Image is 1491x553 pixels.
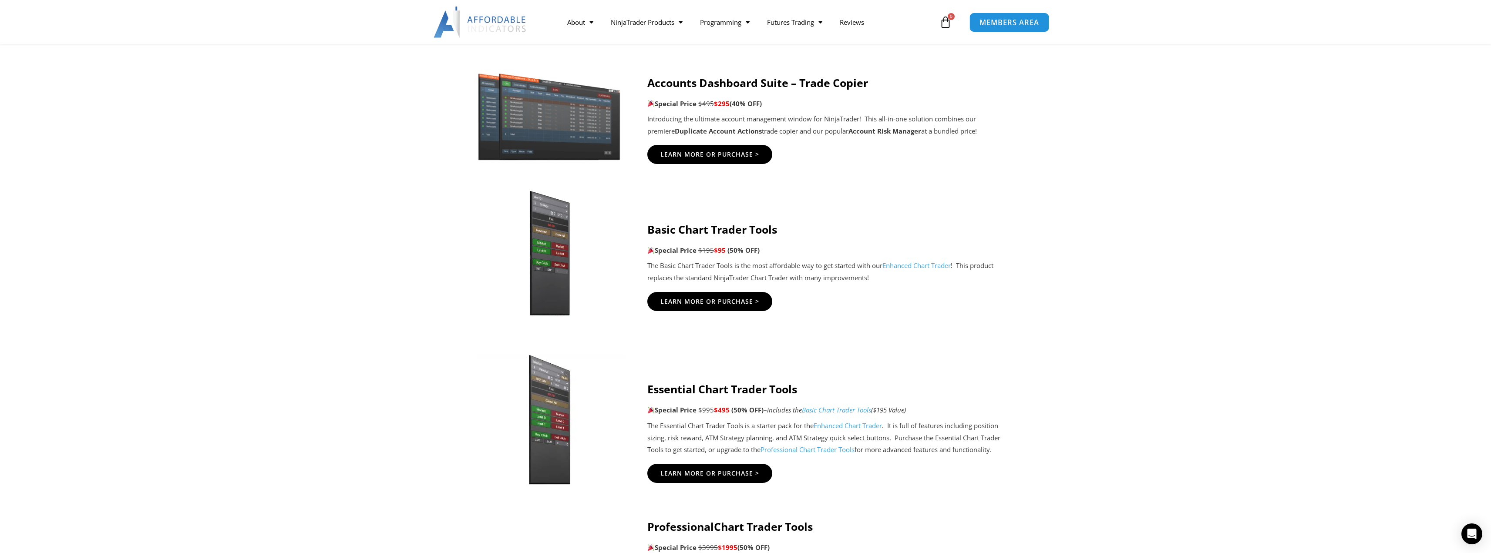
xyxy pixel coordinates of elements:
[727,246,760,255] span: (50% OFF)
[647,464,772,483] a: Learn More Or Purchase >
[559,12,937,32] nav: Menu
[979,19,1039,26] span: MEMBERS AREA
[647,246,697,255] strong: Special Price
[647,99,697,108] strong: Special Price
[647,406,697,414] strong: Special Price
[831,12,873,32] a: Reviews
[602,12,691,32] a: NinjaTrader Products
[647,113,1018,137] p: Introducing the ultimate account management window for NinjaTrader! This all-in-one solution comb...
[660,151,759,158] span: Learn More Or Purchase >
[714,99,730,108] span: $295
[948,13,955,20] span: 0
[767,406,906,414] i: includes the ($195 Value)
[730,99,762,108] b: (40% OFF)
[647,75,868,90] strong: Accounts Dashboard Suite – Trade Copier
[691,12,758,32] a: Programming
[814,421,882,430] a: Enhanced Chart Trader
[647,543,697,552] strong: Special Price
[882,261,951,270] a: Enhanced Chart Trader
[714,246,726,255] span: $95
[758,12,831,32] a: Futures Trading
[764,406,767,414] span: –
[698,543,718,552] span: $3995
[474,188,626,319] img: BasicTools | Affordable Indicators – NinjaTrader
[434,7,527,38] img: LogoAI | Affordable Indicators – NinjaTrader
[647,382,797,396] strong: Essential Chart Trader Tools
[737,543,770,552] b: (50% OFF)
[648,407,654,413] img: 🎉
[714,519,813,534] strong: Chart Trader Tools
[648,544,654,551] img: 🎉
[698,246,714,255] span: $195
[802,406,871,414] a: Basic Chart Trader Tools
[474,70,626,162] img: Screenshot 2024-11-20 151221 | Affordable Indicators – NinjaTrader
[559,12,602,32] a: About
[926,10,965,35] a: 0
[1461,523,1482,544] div: Open Intercom Messenger
[647,420,1018,456] p: The Essential Chart Trader Tools is a starter pack for the . It is full of features including pos...
[660,470,759,476] span: Learn More Or Purchase >
[647,292,772,311] a: Learn More Or Purchase >
[647,145,772,164] a: Learn More Or Purchase >
[647,260,1018,284] p: The Basic Chart Trader Tools is the most affordable way to get started with our ! This product re...
[698,406,714,414] span: $995
[647,222,777,237] strong: Basic Chart Trader Tools
[714,406,730,414] span: $495
[648,100,654,107] img: 🎉
[660,298,759,305] span: Learn More Or Purchase >
[848,127,921,135] strong: Account Risk Manager
[761,445,855,454] a: Professional Chart Trader Tools
[731,406,764,414] span: (50% OFF)
[648,247,654,254] img: 🎉
[698,99,714,108] span: $495
[969,12,1049,32] a: MEMBERS AREA
[718,543,737,552] span: $1995
[675,127,762,135] strong: Duplicate Account Actions
[647,520,1018,533] h4: Professional
[474,354,626,485] img: Essential-Chart-Trader-Toolsjpg | Affordable Indicators – NinjaTrader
